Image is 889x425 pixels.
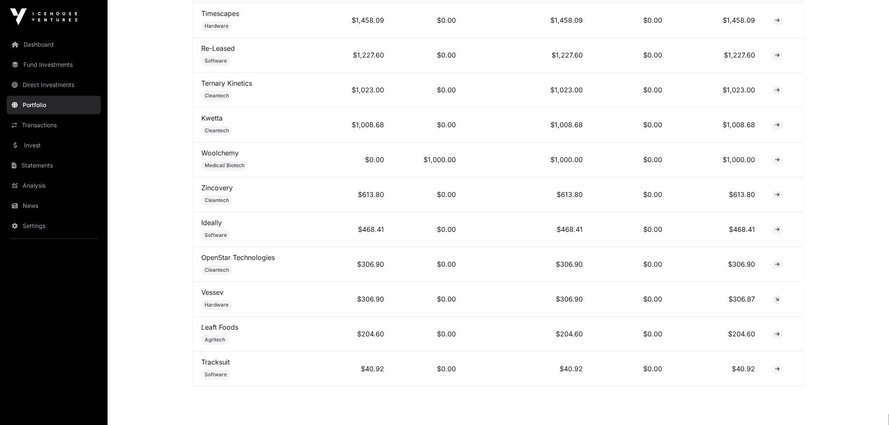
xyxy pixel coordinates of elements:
td: $1,000.00 [464,143,591,178]
td: $204.60 [321,317,392,352]
a: Timescapes [201,10,239,18]
td: $0.00 [592,247,671,282]
td: $1,023.00 [464,73,591,108]
img: Icehouse Ventures Logo [10,8,77,25]
td: $0.00 [393,212,464,247]
span: Software [205,58,227,65]
a: Direct Investments [7,76,101,94]
a: Woolchemy [201,149,239,157]
span: Cleantech [205,93,229,100]
td: $0.00 [393,247,464,282]
a: Ternary Kinetics [201,79,252,88]
a: Dashboard [7,35,101,54]
a: Vessev [201,289,224,297]
span: Agritech [205,337,225,344]
td: $0.00 [592,3,671,38]
a: Analysis [7,176,101,195]
td: $613.80 [321,178,392,212]
a: Kwetta [201,114,223,123]
a: Tracksuit [201,358,230,367]
td: $468.41 [464,212,591,247]
span: Cleantech [205,128,229,134]
td: $0.00 [393,282,464,317]
td: $306.90 [464,282,591,317]
td: $1,458.09 [321,3,392,38]
td: $0.00 [592,212,671,247]
td: $0.00 [393,352,464,387]
span: Cleantech [205,197,229,204]
td: $0.00 [592,282,671,317]
td: $40.92 [464,352,591,387]
td: $0.00 [393,317,464,352]
td: $0.00 [592,317,671,352]
a: News [7,197,101,215]
span: Cleantech [205,267,229,274]
a: Invest [7,136,101,155]
td: $0.00 [592,108,671,143]
span: Medical/ Biotech [205,163,245,169]
td: $40.92 [671,352,764,387]
span: Software [205,372,227,378]
span: Hardware [205,302,229,309]
td: $306.87 [671,282,764,317]
td: $0.00 [592,143,671,178]
td: $1,008.68 [671,108,764,143]
td: $1,458.09 [671,3,764,38]
td: $0.00 [592,352,671,387]
td: $0.00 [592,38,671,73]
td: $1,008.68 [321,108,392,143]
a: Zincovery [201,184,233,192]
td: $1,227.60 [671,38,764,73]
td: $204.60 [671,317,764,352]
td: $1,227.60 [464,38,591,73]
td: $40.92 [321,352,392,387]
a: Settings [7,217,101,235]
td: $306.90 [321,282,392,317]
iframe: Chat Widget [847,385,889,425]
td: $306.90 [464,247,591,282]
td: $1,000.00 [671,143,764,178]
td: $306.90 [321,247,392,282]
td: $204.60 [464,317,591,352]
a: Re-Leased [201,45,235,53]
a: Leaft Foods [201,323,238,332]
td: $1,000.00 [393,143,464,178]
td: $0.00 [592,73,671,108]
a: OpenStar Technologies [201,254,275,262]
td: $1,023.00 [321,73,392,108]
span: Software [205,232,227,239]
span: Hardware [205,23,229,30]
a: Statements [7,156,101,175]
td: $613.80 [671,178,764,212]
a: Ideally [201,219,222,227]
td: $468.41 [321,212,392,247]
a: Transactions [7,116,101,134]
td: $0.00 [393,3,464,38]
td: $1,008.68 [464,108,591,143]
td: $468.41 [671,212,764,247]
td: $0.00 [393,108,464,143]
td: $0.00 [393,38,464,73]
td: $0.00 [592,178,671,212]
td: $613.80 [464,178,591,212]
a: Portfolio [7,96,101,114]
td: $0.00 [393,178,464,212]
td: $1,227.60 [321,38,392,73]
td: $306.90 [671,247,764,282]
a: Fund Investments [7,55,101,74]
td: $0.00 [321,143,392,178]
td: $0.00 [393,73,464,108]
td: $1,023.00 [671,73,764,108]
td: $1,458.09 [464,3,591,38]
